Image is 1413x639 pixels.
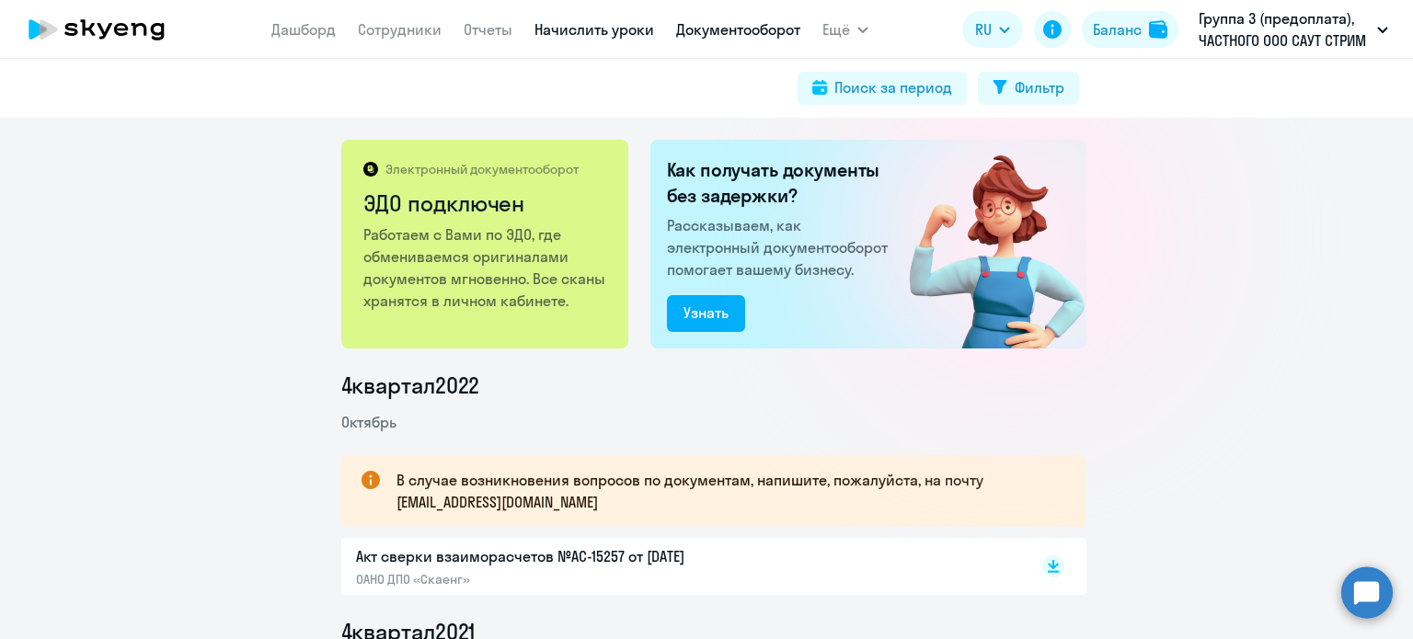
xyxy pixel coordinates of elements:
[798,72,967,105] button: Поиск за период
[534,20,654,39] a: Начислить уроки
[341,413,396,431] span: Октябрь
[1189,7,1397,51] button: Группа 3 (предоплата), ЧАСТНОГО ООО САУТ СТРИМ ТРАНСПОРТ Б.В. В Г. АНАПА, ФЛ
[975,18,992,40] span: RU
[879,140,1086,348] img: connected
[1093,18,1142,40] div: Баланс
[822,18,850,40] span: Ещё
[684,302,729,324] div: Узнать
[834,76,952,98] div: Поиск за период
[1015,76,1064,98] div: Фильтр
[978,72,1079,105] button: Фильтр
[363,188,609,218] h2: ЭДО подключен
[667,295,745,332] button: Узнать
[396,469,1053,513] p: В случае возникновения вопросов по документам, напишите, пожалуйста, на почту [EMAIL_ADDRESS][DOM...
[271,20,336,39] a: Дашборд
[962,11,1023,48] button: RU
[667,214,895,280] p: Рассказываем, как электронный документооборот помогает вашему бизнесу.
[1082,11,1178,48] button: Балансbalance
[1149,20,1167,39] img: balance
[356,545,1004,588] a: Акт сверки взаиморасчетов №AC-15257 от [DATE]ОАНО ДПО «Скаенг»
[363,223,609,312] p: Работаем с Вами по ЭДО, где обмениваемся оригиналами документов мгновенно. Все сканы хранятся в л...
[356,545,742,567] p: Акт сверки взаиморасчетов №AC-15257 от [DATE]
[356,571,742,588] p: ОАНО ДПО «Скаенг»
[341,371,1086,400] li: 4 квартал 2022
[667,157,895,209] h2: Как получать документы без задержки?
[385,161,579,177] p: Электронный документооборот
[676,20,800,39] a: Документооборот
[464,20,512,39] a: Отчеты
[358,20,442,39] a: Сотрудники
[1199,7,1370,51] p: Группа 3 (предоплата), ЧАСТНОГО ООО САУТ СТРИМ ТРАНСПОРТ Б.В. В Г. АНАПА, ФЛ
[822,11,868,48] button: Ещё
